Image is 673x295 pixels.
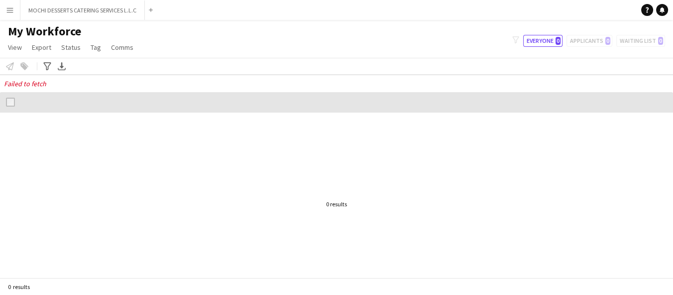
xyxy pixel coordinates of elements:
[87,41,105,54] a: Tag
[56,60,68,72] app-action-btn: Export XLSX
[20,0,145,20] button: MOCHI DESSERTS CATERING SERVICES L.L.C
[107,41,137,54] a: Comms
[6,98,15,107] input: Column with Header Selection
[523,35,562,47] button: Everyone0
[556,37,561,45] span: 0
[8,43,22,52] span: View
[41,60,53,72] app-action-btn: Advanced filters
[91,43,101,52] span: Tag
[32,43,51,52] span: Export
[61,43,81,52] span: Status
[57,41,85,54] a: Status
[28,41,55,54] a: Export
[4,41,26,54] a: View
[326,200,347,208] div: 0 results
[8,24,81,39] span: My Workforce
[111,43,133,52] span: Comms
